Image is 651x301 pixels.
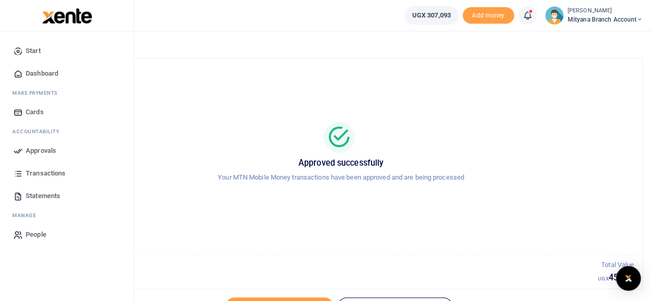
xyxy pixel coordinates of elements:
[8,40,125,62] a: Start
[598,273,634,283] h5: 45,000
[26,168,65,179] span: Transactions
[41,11,92,19] a: logo-small logo-large logo-large
[568,7,643,15] small: [PERSON_NAME]
[52,172,630,183] p: Your MTN Mobile Money transactions have been approved and are being processed
[26,107,44,117] span: Cards
[26,46,41,56] span: Start
[8,185,125,207] a: Statements
[26,229,46,240] span: People
[48,273,598,283] h5: 1
[545,6,564,25] img: profile-user
[8,139,125,162] a: Approvals
[8,123,125,139] li: Ac
[17,211,37,219] span: anage
[598,276,608,281] small: UGX
[463,11,514,19] a: Add money
[463,7,514,24] span: Add money
[545,6,643,25] a: profile-user [PERSON_NAME] Mityana Branch Account
[26,191,60,201] span: Statements
[400,6,463,25] li: Wallet ballance
[616,266,641,291] div: Open Intercom Messenger
[52,158,630,168] h5: Approved successfully
[42,8,92,24] img: logo-large
[404,6,459,25] a: UGX 307,093
[8,62,125,85] a: Dashboard
[26,146,56,156] span: Approvals
[8,162,125,185] a: Transactions
[48,260,598,271] p: Total Transactions
[568,15,643,24] span: Mityana Branch Account
[412,10,451,21] span: UGX 307,093
[8,85,125,101] li: M
[20,128,59,135] span: countability
[463,7,514,24] li: Toup your wallet
[17,89,58,97] span: ake Payments
[8,223,125,246] a: People
[8,207,125,223] li: M
[598,260,634,271] p: Total Value
[8,101,125,123] a: Cards
[26,68,58,79] span: Dashboard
